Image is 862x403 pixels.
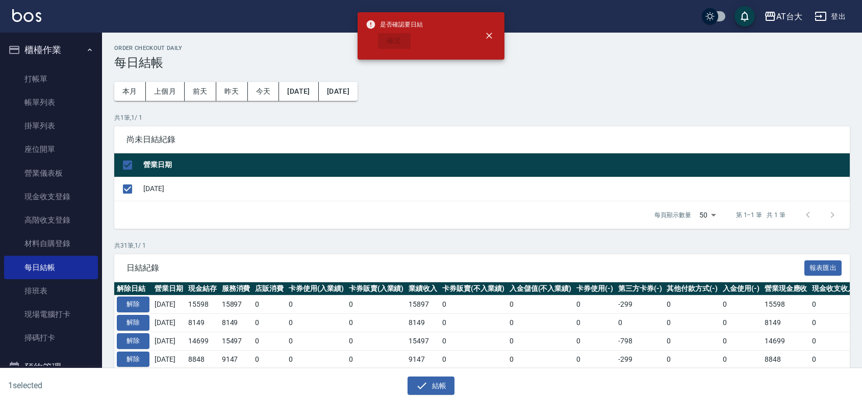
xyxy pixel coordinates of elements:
[440,282,507,295] th: 卡券販賣(不入業績)
[4,208,98,232] a: 高階收支登錄
[809,332,857,350] td: 0
[286,332,346,350] td: 0
[4,326,98,350] a: 掃碼打卡
[186,314,219,332] td: 8149
[4,37,98,63] button: 櫃檯作業
[248,82,280,101] button: 今天
[114,82,146,101] button: 本月
[762,295,810,314] td: 15598
[346,350,407,368] td: 0
[4,138,98,161] a: 座位開單
[186,282,219,295] th: 現金結存
[252,295,286,314] td: 0
[809,295,857,314] td: 0
[720,350,762,368] td: 0
[478,24,500,47] button: close
[117,333,149,349] button: 解除
[114,282,152,295] th: 解除日結
[126,135,838,145] span: 尚未日結紀錄
[574,282,616,295] th: 卡券使用(-)
[152,332,186,350] td: [DATE]
[762,332,810,350] td: 14699
[4,114,98,138] a: 掛單列表
[186,332,219,350] td: 14699
[776,10,802,23] div: AT台大
[219,314,253,332] td: 8149
[574,350,616,368] td: 0
[664,282,720,295] th: 其他付款方式(-)
[809,350,857,368] td: 0
[406,350,440,368] td: 9147
[720,282,762,295] th: 入金使用(-)
[664,332,720,350] td: 0
[734,6,755,26] button: save
[146,82,185,101] button: 上個月
[406,314,440,332] td: 8149
[574,295,616,314] td: 0
[507,314,574,332] td: 0
[616,295,665,314] td: -299
[366,19,423,30] span: 是否確認要日結
[346,332,407,350] td: 0
[286,295,346,314] td: 0
[574,314,616,332] td: 0
[574,332,616,350] td: 0
[4,67,98,91] a: 打帳單
[406,332,440,350] td: 15497
[152,295,186,314] td: [DATE]
[804,260,842,276] button: 報表匯出
[114,45,850,51] h2: Order checkout daily
[126,263,804,273] span: 日結紀錄
[4,256,98,279] a: 每日結帳
[12,9,41,22] img: Logo
[4,279,98,303] a: 排班表
[8,379,214,392] h6: 1 selected
[720,295,762,314] td: 0
[4,185,98,208] a: 現金收支登錄
[507,350,574,368] td: 0
[507,282,574,295] th: 入金儲值(不入業績)
[406,282,440,295] th: 業績收入
[114,113,850,122] p: 共 1 筆, 1 / 1
[760,6,806,27] button: AT台大
[507,332,574,350] td: 0
[141,153,850,177] th: 營業日期
[279,82,318,101] button: [DATE]
[654,210,691,220] p: 每頁顯示數量
[762,350,810,368] td: 8848
[736,210,785,220] p: 第 1–1 筆 共 1 筆
[219,282,253,295] th: 服務消費
[216,82,248,101] button: 昨天
[114,241,850,250] p: 共 31 筆, 1 / 1
[406,295,440,314] td: 15897
[507,295,574,314] td: 0
[252,332,286,350] td: 0
[664,314,720,332] td: 0
[762,314,810,332] td: 8149
[616,282,665,295] th: 第三方卡券(-)
[809,314,857,332] td: 0
[286,314,346,332] td: 0
[762,282,810,295] th: 營業現金應收
[186,350,219,368] td: 8848
[4,232,98,255] a: 材料自購登錄
[141,177,850,201] td: [DATE]
[720,332,762,350] td: 0
[4,303,98,326] a: 現場電腦打卡
[440,350,507,368] td: 0
[440,332,507,350] td: 0
[252,350,286,368] td: 0
[695,201,720,229] div: 50
[4,162,98,185] a: 營業儀表板
[219,295,253,314] td: 15897
[346,314,407,332] td: 0
[117,315,149,331] button: 解除
[114,56,850,70] h3: 每日結帳
[252,282,286,295] th: 店販消費
[720,314,762,332] td: 0
[440,314,507,332] td: 0
[117,352,149,367] button: 解除
[346,282,407,295] th: 卡券販賣(入業績)
[664,295,720,314] td: 0
[4,91,98,114] a: 帳單列表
